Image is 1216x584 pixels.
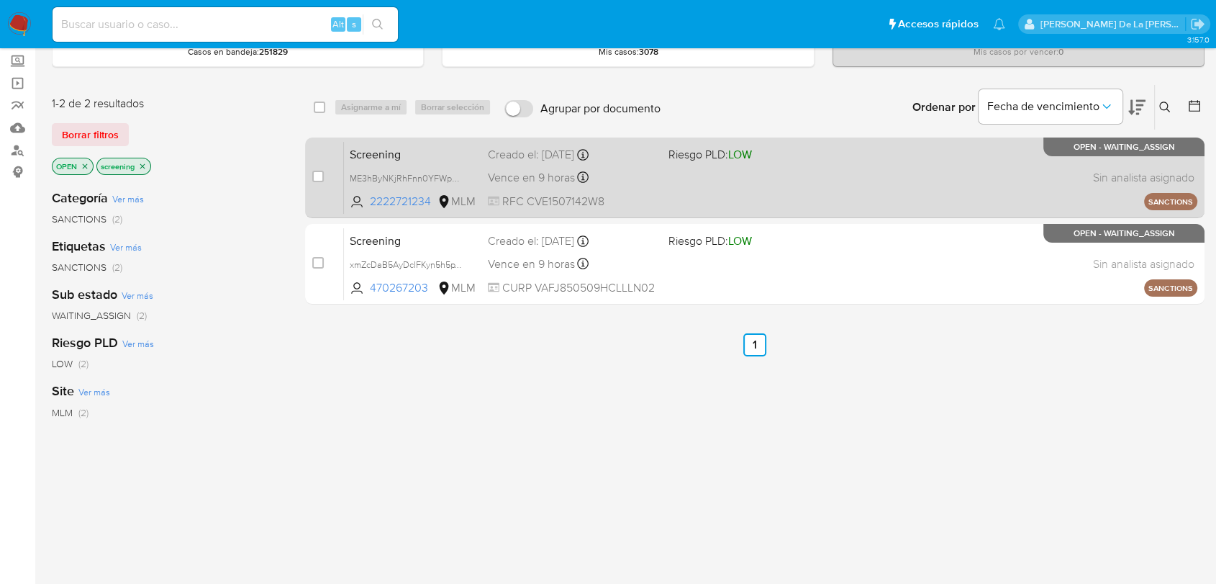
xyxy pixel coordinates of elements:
[1040,17,1186,31] p: javier.gutierrez@mercadolibre.com.mx
[898,17,979,32] span: Accesos rápidos
[993,18,1005,30] a: Notificaciones
[1186,34,1209,45] span: 3.157.0
[53,15,398,34] input: Buscar usuario o caso...
[363,14,392,35] button: search-icon
[352,17,356,31] span: s
[1190,17,1205,32] a: Salir
[332,17,344,31] span: Alt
